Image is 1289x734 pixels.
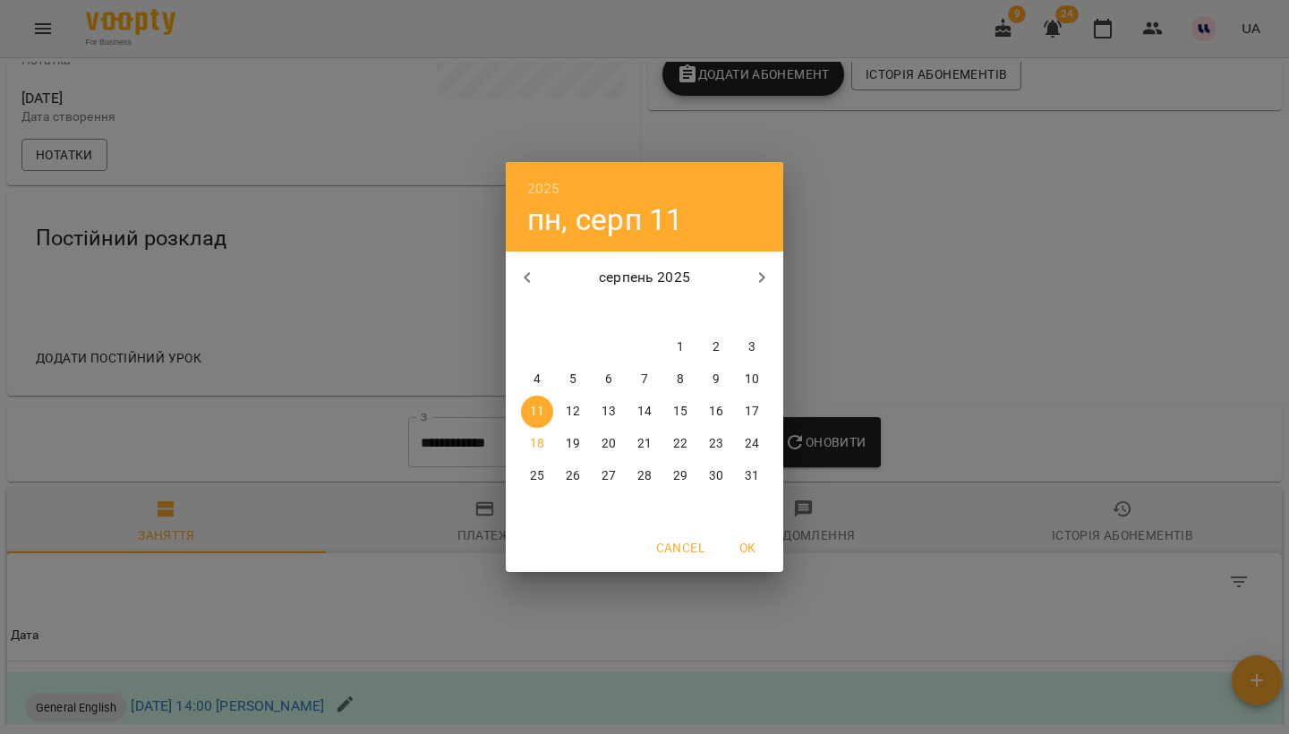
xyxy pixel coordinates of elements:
[637,467,652,485] p: 28
[566,467,580,485] p: 26
[709,467,723,485] p: 30
[521,460,553,492] button: 25
[736,363,768,396] button: 10
[593,363,625,396] button: 6
[664,460,696,492] button: 29
[719,532,776,564] button: OK
[557,460,589,492] button: 26
[530,403,544,421] p: 11
[557,363,589,396] button: 5
[628,396,661,428] button: 14
[527,176,560,201] button: 2025
[649,532,712,564] button: Cancel
[745,403,759,421] p: 17
[637,403,652,421] p: 14
[521,304,553,322] span: пн
[713,338,720,356] p: 2
[673,403,687,421] p: 15
[593,396,625,428] button: 13
[628,428,661,460] button: 21
[530,467,544,485] p: 25
[700,460,732,492] button: 30
[602,403,616,421] p: 13
[566,435,580,453] p: 19
[709,435,723,453] p: 23
[713,371,720,388] p: 9
[673,435,687,453] p: 22
[726,537,769,559] span: OK
[745,435,759,453] p: 24
[521,396,553,428] button: 11
[530,435,544,453] p: 18
[664,428,696,460] button: 22
[673,467,687,485] p: 29
[745,467,759,485] p: 31
[736,331,768,363] button: 3
[700,304,732,322] span: сб
[593,428,625,460] button: 20
[664,363,696,396] button: 8
[736,396,768,428] button: 17
[628,460,661,492] button: 28
[593,460,625,492] button: 27
[709,403,723,421] p: 16
[628,304,661,322] span: чт
[641,371,648,388] p: 7
[700,331,732,363] button: 2
[557,304,589,322] span: вт
[521,428,553,460] button: 18
[557,396,589,428] button: 12
[569,371,576,388] p: 5
[700,363,732,396] button: 9
[534,371,541,388] p: 4
[736,428,768,460] button: 24
[593,304,625,322] span: ср
[557,428,589,460] button: 19
[637,435,652,453] p: 21
[745,371,759,388] p: 10
[605,371,612,388] p: 6
[656,537,704,559] span: Cancel
[664,331,696,363] button: 1
[700,396,732,428] button: 16
[549,267,741,288] p: серпень 2025
[566,403,580,421] p: 12
[748,338,755,356] p: 3
[677,371,684,388] p: 8
[700,428,732,460] button: 23
[664,396,696,428] button: 15
[521,363,553,396] button: 4
[602,467,616,485] p: 27
[677,338,684,356] p: 1
[736,304,768,322] span: нд
[527,201,684,238] button: пн, серп 11
[628,363,661,396] button: 7
[736,460,768,492] button: 31
[664,304,696,322] span: пт
[602,435,616,453] p: 20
